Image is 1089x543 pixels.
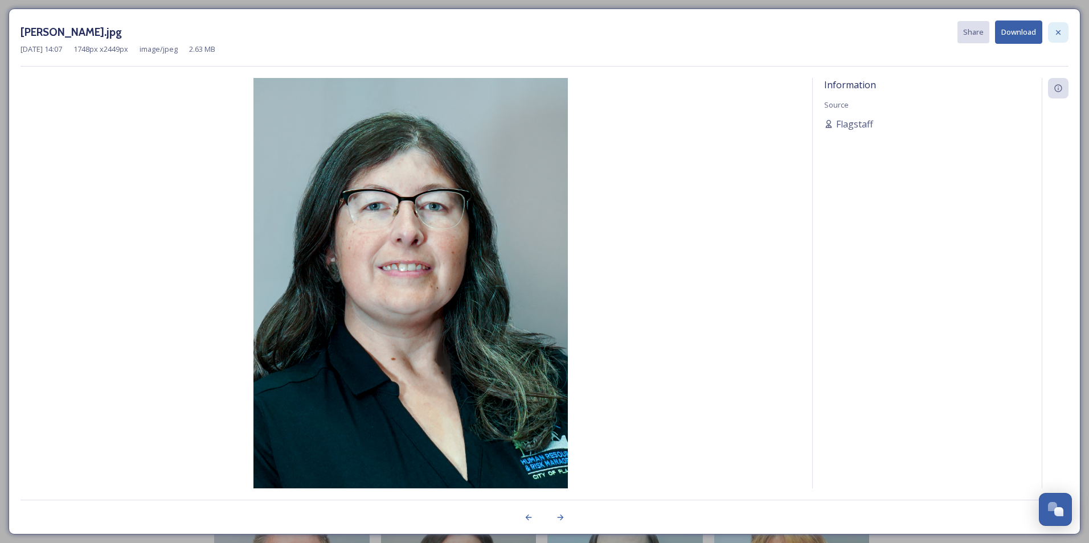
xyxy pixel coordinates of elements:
[836,117,873,131] span: Flagstaff
[995,20,1042,44] button: Download
[21,78,801,519] img: Sarah_edit.jpg
[140,44,178,55] span: image/jpeg
[21,44,62,55] span: [DATE] 14:07
[824,100,849,110] span: Source
[1039,493,1072,526] button: Open Chat
[189,44,215,55] span: 2.63 MB
[824,79,876,91] span: Information
[21,24,122,40] h3: [PERSON_NAME].jpg
[957,21,989,43] button: Share
[73,44,128,55] span: 1748 px x 2449 px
